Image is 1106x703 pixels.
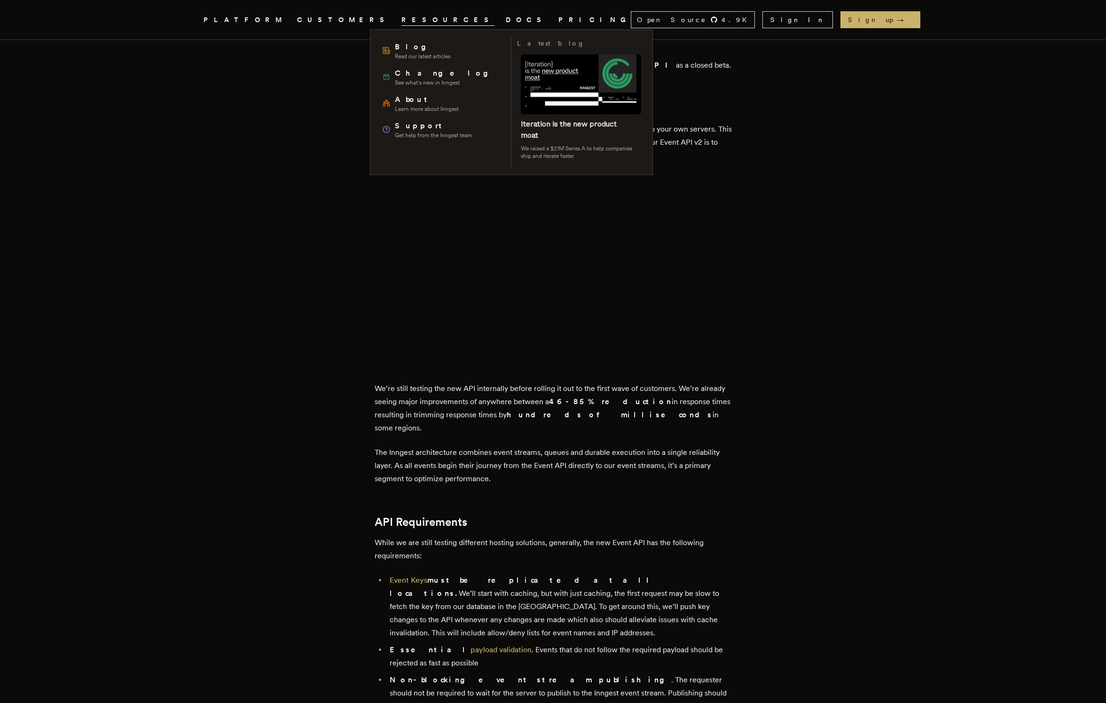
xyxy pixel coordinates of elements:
a: Sign In [762,11,833,28]
li: We’ll start with caching, but with just caching, the first request may be slow to fetch the key f... [387,574,732,640]
a: Sign up [840,11,920,28]
span: Read our latest articles [395,53,450,60]
a: Iteration is the new product moat [521,119,617,140]
span: Get help from the Inngest team [395,132,472,139]
span: See what's new in Inngest [395,79,495,86]
span: → [897,15,913,24]
a: SupportGet help from the Inngest team [378,117,505,143]
strong: Non-blocking event stream publishing [390,675,671,684]
a: BlogRead our latest articles [378,38,505,64]
strong: Essential [390,645,532,654]
a: PRICING [558,14,631,26]
span: Learn more about Inngest [395,105,459,113]
span: About [395,94,459,105]
span: Blog [395,41,450,53]
strong: must be replicated at all locations. [390,576,654,598]
button: PLATFORM [204,14,286,26]
a: ChangelogSee what's new in Inngest [378,64,505,90]
a: AboutLearn more about Inngest [378,90,505,117]
p: The Inngest architecture combines event streams, queues and durable execution into a single relia... [375,446,732,485]
span: 4.9 K [722,15,753,24]
span: Support [395,120,472,132]
h3: Latest blog [517,38,585,49]
button: RESOURCES [401,14,494,26]
h2: API Requirements [375,516,732,529]
strong: hundreds of milliseconds [507,410,713,419]
span: Changelog [395,68,495,79]
a: payload validation [471,645,532,654]
a: DOCS [506,14,547,26]
strong: 46-85% reduction [549,397,672,406]
span: Open Source [637,15,706,24]
a: Event Keys [390,576,427,585]
p: We’re still testing the new API internally before rolling it out to the first wave of customers. ... [375,382,732,435]
p: While we are still testing different hosting solutions, generally, the new Event API has the foll... [375,536,732,562]
li: . Events that do not follow the required payload should be rejected as fast as possible [387,643,732,670]
a: CUSTOMERS [297,14,390,26]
